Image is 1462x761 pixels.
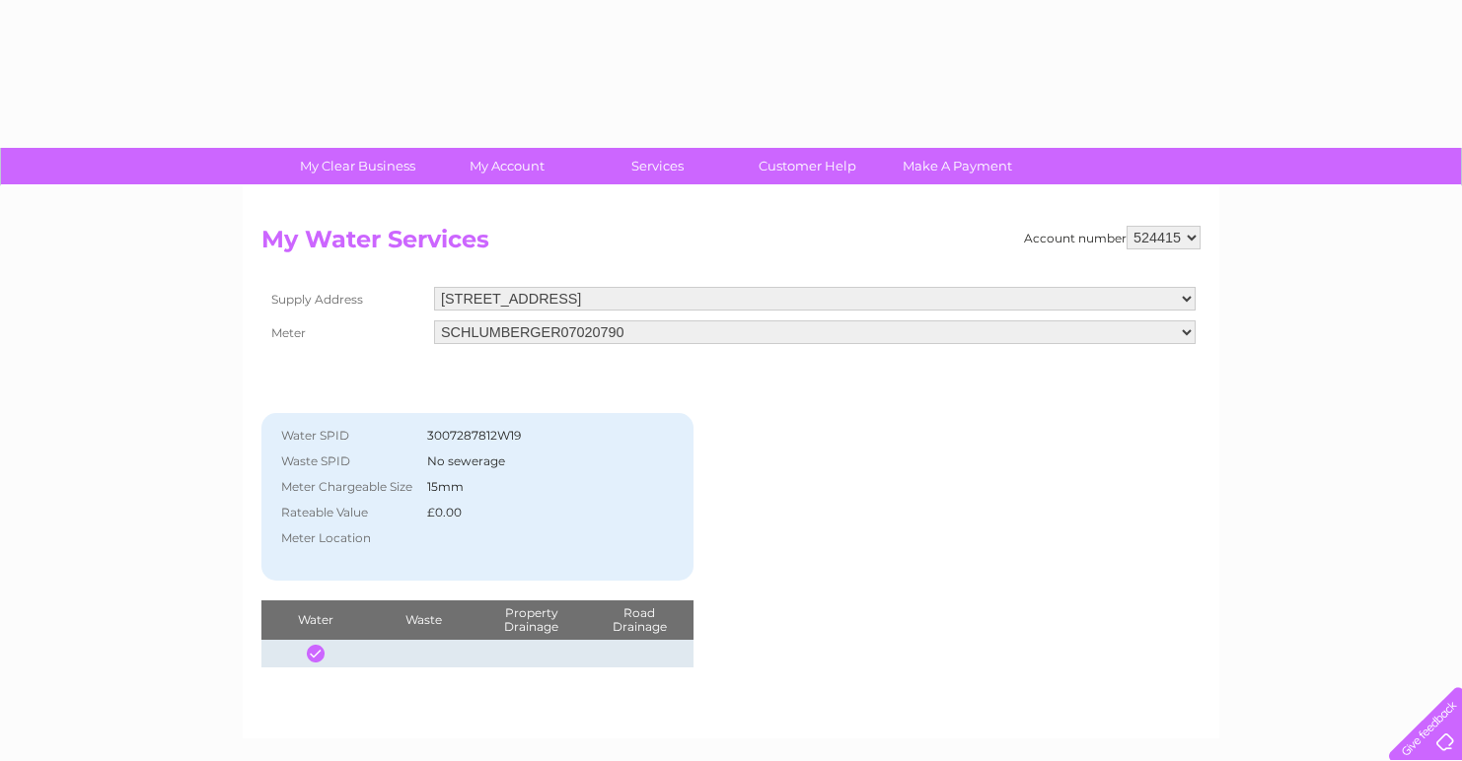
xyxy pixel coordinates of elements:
th: Water SPID [271,423,422,449]
h2: My Water Services [261,226,1201,263]
a: Make A Payment [876,148,1039,184]
a: Customer Help [726,148,889,184]
th: Meter Location [271,525,422,551]
th: Rateable Value [271,500,422,525]
a: My Clear Business [276,148,439,184]
th: Road Drainage [585,600,694,640]
div: Account number [1024,226,1201,249]
th: Property Drainage [477,600,585,640]
th: Waste [369,600,476,640]
a: Services [576,148,739,184]
td: 15mm [422,474,649,500]
th: Supply Address [261,282,429,315]
a: My Account [426,148,589,184]
td: £0.00 [422,500,649,525]
th: Meter [261,315,429,349]
th: Water [261,600,369,640]
th: Meter Chargeable Size [271,474,422,500]
td: No sewerage [422,449,649,474]
td: 3007287812W19 [422,423,649,449]
th: Waste SPID [271,449,422,474]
